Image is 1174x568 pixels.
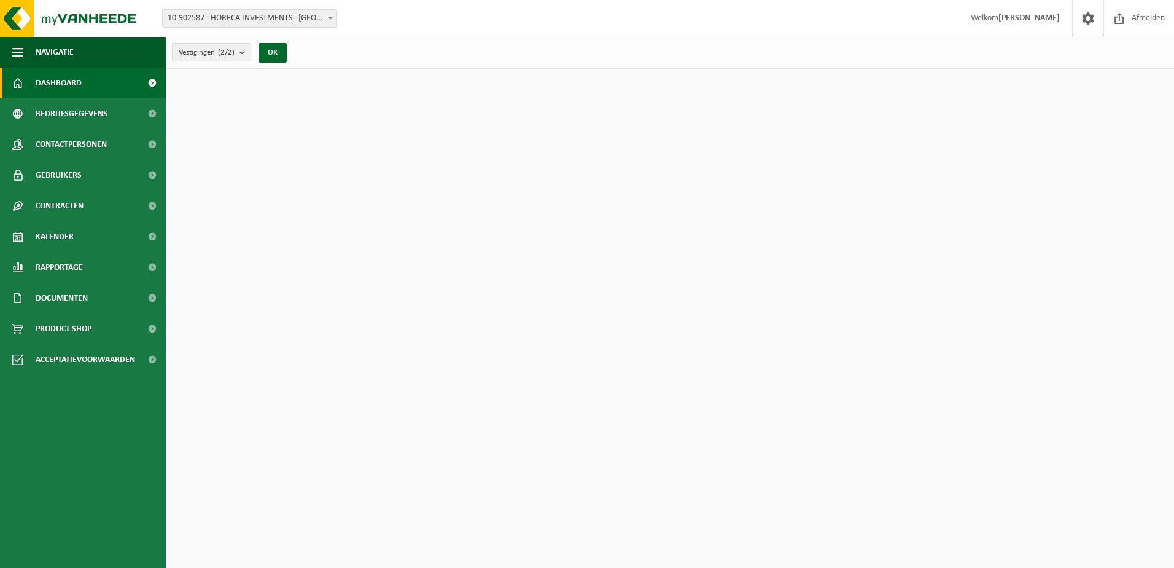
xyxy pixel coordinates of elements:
[36,191,84,221] span: Contracten
[36,221,74,252] span: Kalender
[172,43,251,61] button: Vestigingen(2/2)
[218,49,235,57] count: (2/2)
[36,129,107,160] span: Contactpersonen
[179,44,235,62] span: Vestigingen
[36,37,74,68] span: Navigatie
[36,344,135,375] span: Acceptatievoorwaarden
[36,68,82,98] span: Dashboard
[36,314,91,344] span: Product Shop
[162,9,337,28] span: 10-902587 - HORECA INVESTMENTS - GENT
[36,160,82,191] span: Gebruikers
[259,43,287,63] button: OK
[36,98,107,129] span: Bedrijfsgegevens
[36,252,83,283] span: Rapportage
[163,10,336,27] span: 10-902587 - HORECA INVESTMENTS - GENT
[36,283,88,314] span: Documenten
[998,14,1060,23] strong: [PERSON_NAME]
